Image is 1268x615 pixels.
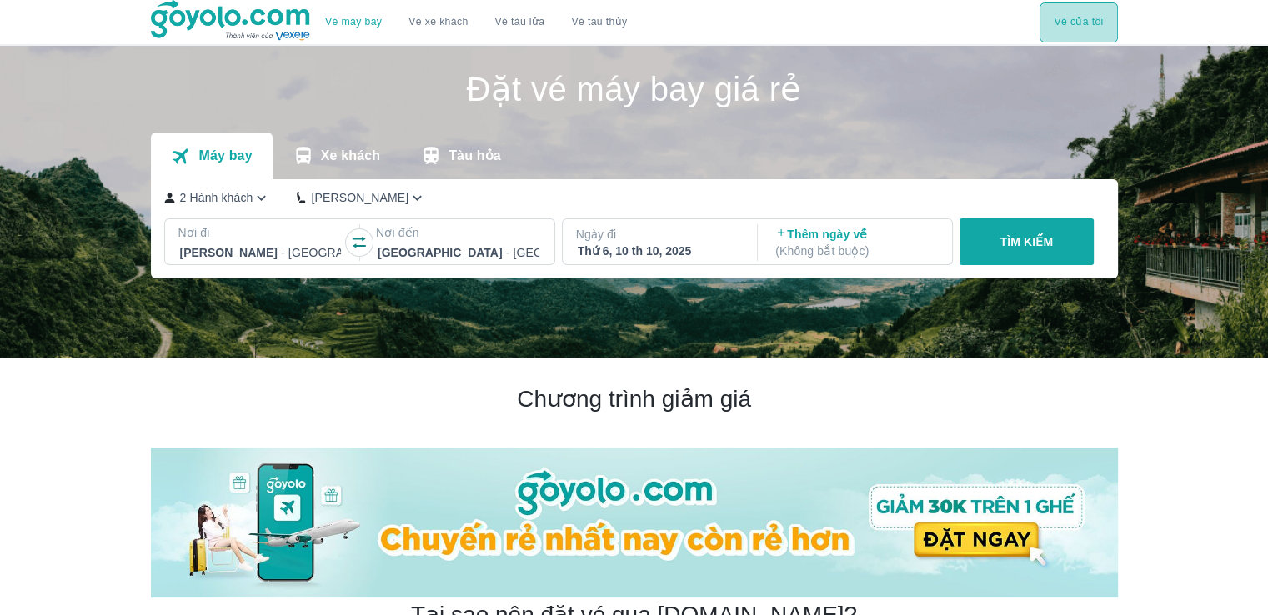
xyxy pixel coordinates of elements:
a: Vé tàu lửa [482,2,559,42]
div: choose transportation mode [1040,2,1117,42]
p: 2 Hành khách [180,189,253,206]
button: Vé tàu thủy [558,2,640,42]
button: TÌM KIẾM [960,218,1094,265]
p: TÌM KIẾM [1000,233,1053,250]
button: Vé của tôi [1040,2,1117,42]
div: transportation tabs [151,132,521,179]
p: Ngày đi [576,226,741,242]
h2: Chương trình giảm giá [151,384,1118,414]
div: choose transportation mode [312,2,640,42]
a: Vé máy bay [325,16,382,28]
button: [PERSON_NAME] [297,189,426,207]
p: Máy bay [198,147,252,164]
a: Vé xe khách [408,16,468,28]
p: Thêm ngày về [775,226,937,259]
p: ( Không bắt buộc ) [775,242,937,259]
p: Nơi đến [376,224,541,241]
p: [PERSON_NAME] [311,189,408,206]
p: Xe khách [321,147,380,164]
img: banner-home [151,447,1118,597]
h1: Đặt vé máy bay giá rẻ [151,72,1118,106]
p: Tàu hỏa [449,147,501,164]
div: Thứ 6, 10 th 10, 2025 [578,242,739,259]
button: 2 Hành khách [164,189,271,207]
p: Nơi đi [178,224,343,241]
